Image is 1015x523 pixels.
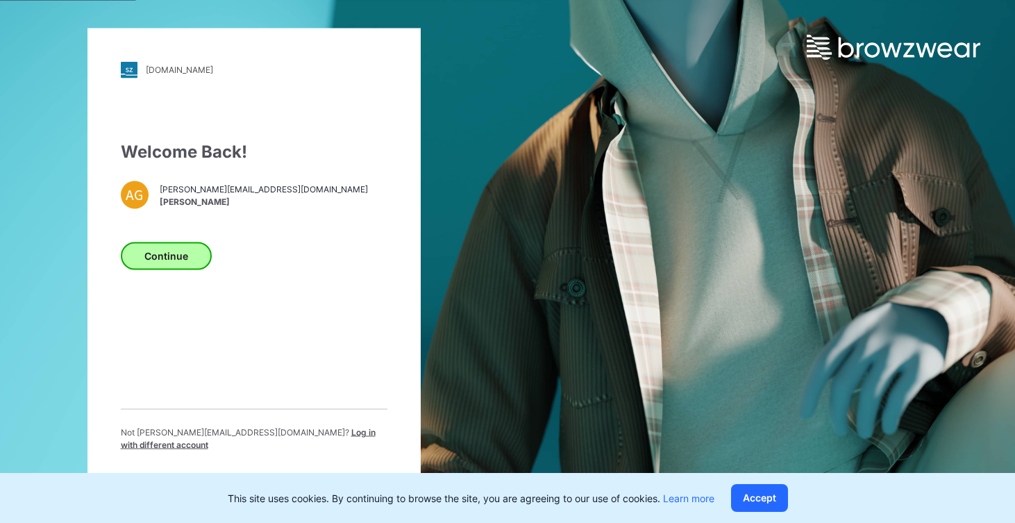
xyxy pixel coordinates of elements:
[731,484,788,512] button: Accept
[121,181,149,208] div: AG
[228,491,714,506] p: This site uses cookies. By continuing to browse the site, you are agreeing to our use of cookies.
[160,183,368,196] span: [PERSON_NAME][EMAIL_ADDRESS][DOMAIN_NAME]
[121,426,387,451] p: Not [PERSON_NAME][EMAIL_ADDRESS][DOMAIN_NAME] ?
[121,61,137,78] img: stylezone-logo.562084cfcfab977791bfbf7441f1a819.svg
[807,35,980,60] img: browzwear-logo.e42bd6dac1945053ebaf764b6aa21510.svg
[121,139,387,164] div: Welcome Back!
[160,196,368,208] span: [PERSON_NAME]
[663,492,714,504] a: Learn more
[121,61,387,78] a: [DOMAIN_NAME]
[121,242,212,269] button: Continue
[146,65,213,75] div: [DOMAIN_NAME]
